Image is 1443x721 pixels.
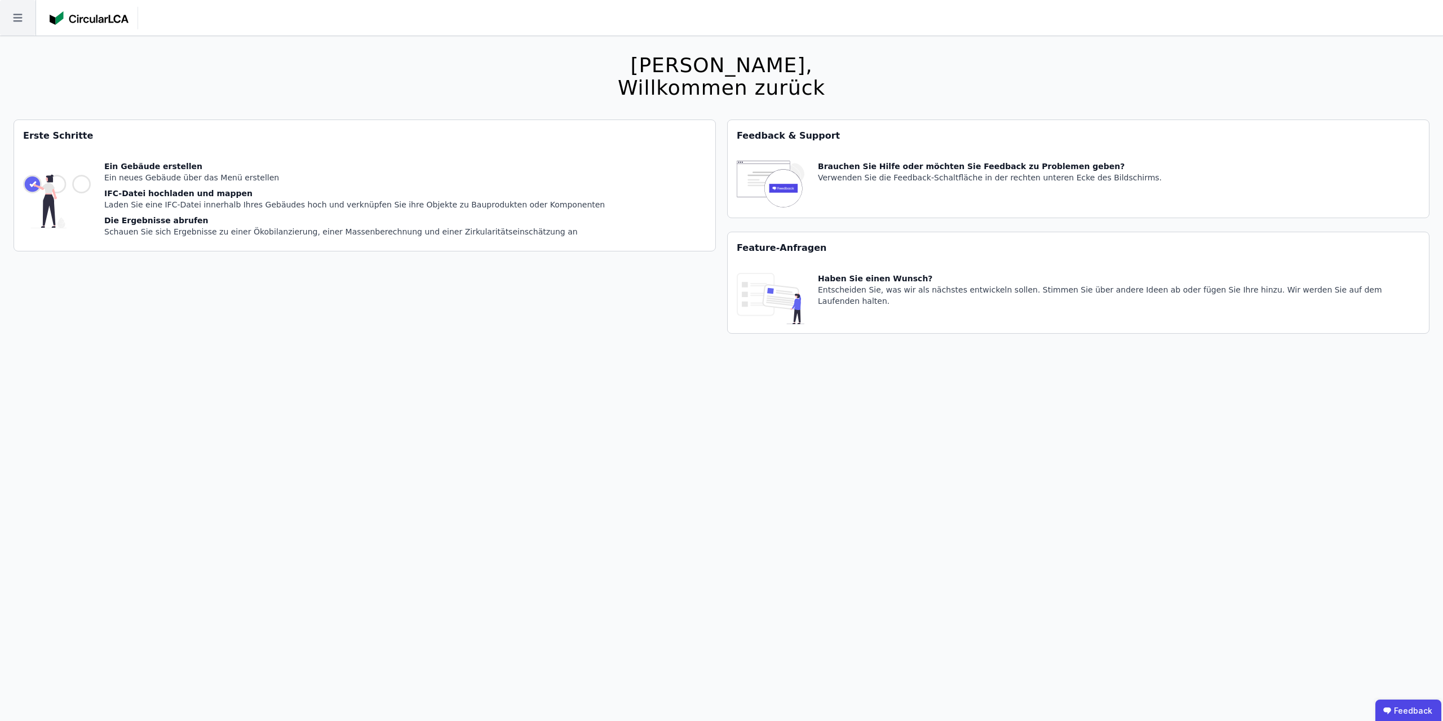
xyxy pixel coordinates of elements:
[818,172,1162,183] div: Verwenden Sie die Feedback-Schaltfläche in der rechten unteren Ecke des Bildschirms.
[818,284,1420,307] div: Entscheiden Sie, was wir als nächstes entwickeln sollen. Stimmen Sie über andere Ideen ab oder fü...
[14,120,715,152] div: Erste Schritte
[728,120,1429,152] div: Feedback & Support
[104,188,605,199] div: IFC-Datei hochladen und mappen
[618,54,825,77] div: [PERSON_NAME],
[737,161,804,209] img: feedback-icon-HCTs5lye.svg
[728,232,1429,264] div: Feature-Anfragen
[104,161,605,172] div: Ein Gebäude erstellen
[104,226,605,237] div: Schauen Sie sich Ergebnisse zu einer Ökobilanzierung, einer Massenberechnung und einer Zirkularit...
[818,273,1420,284] div: Haben Sie einen Wunsch?
[618,77,825,99] div: Willkommen zurück
[104,215,605,226] div: Die Ergebnisse abrufen
[50,11,129,25] img: Concular
[23,161,91,242] img: getting_started_tile-DrF_GRSv.svg
[104,172,605,183] div: Ein neues Gebäude über das Menü erstellen
[737,273,804,324] img: feature_request_tile-UiXE1qGU.svg
[818,161,1162,172] div: Brauchen Sie Hilfe oder möchten Sie Feedback zu Problemen geben?
[104,199,605,210] div: Laden Sie eine IFC-Datei innerhalb Ihres Gebäudes hoch und verknüpfen Sie ihre Objekte zu Bauprod...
